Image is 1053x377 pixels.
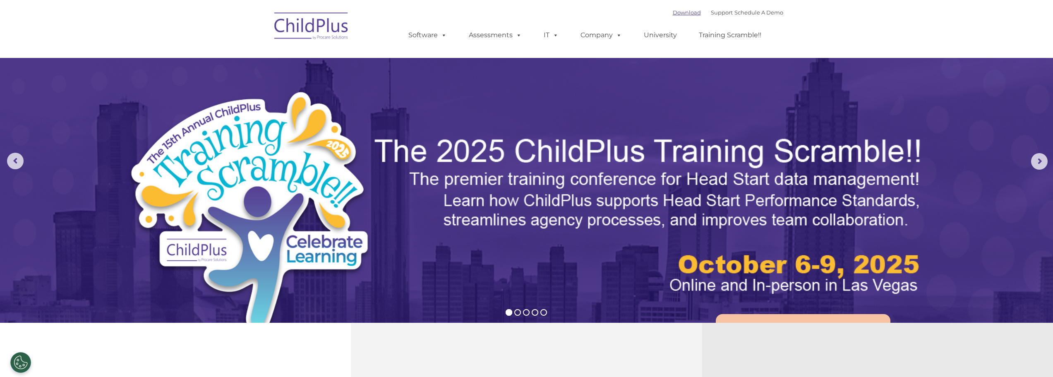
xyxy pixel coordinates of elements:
[461,27,530,43] a: Assessments
[711,9,733,16] a: Support
[716,314,890,361] a: Learn More
[673,9,701,16] a: Download
[691,27,770,43] a: Training Scramble!!
[115,55,140,61] span: Last name
[400,27,455,43] a: Software
[636,27,685,43] a: University
[572,27,630,43] a: Company
[673,9,783,16] font: |
[10,352,31,373] button: Cookies Settings
[535,27,567,43] a: IT
[734,9,783,16] a: Schedule A Demo
[115,89,150,95] span: Phone number
[270,7,353,48] img: ChildPlus by Procare Solutions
